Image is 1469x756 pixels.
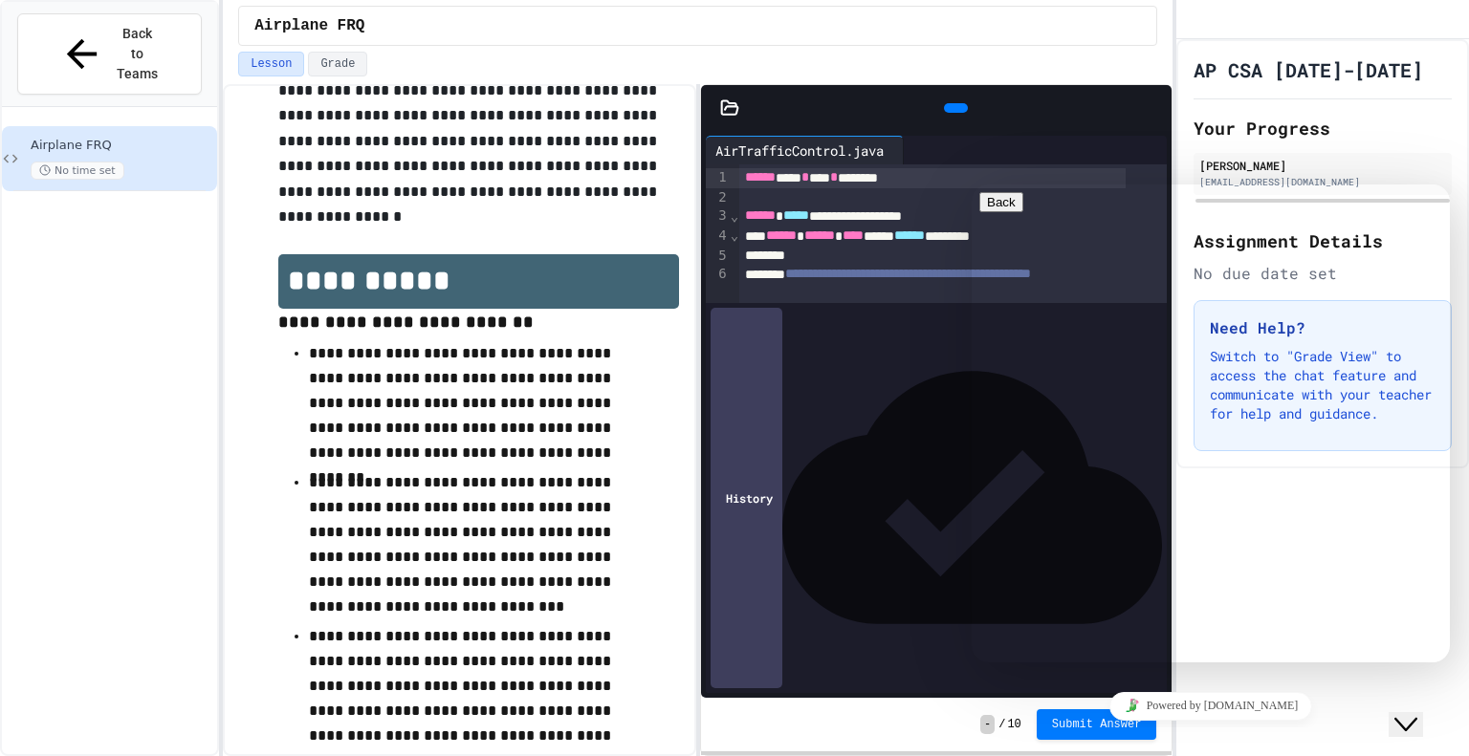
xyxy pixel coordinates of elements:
button: Lesson [238,52,304,76]
h1: AP CSA [DATE]-[DATE] [1194,56,1423,83]
div: 5 [706,247,730,266]
span: Back to Teams [116,24,161,84]
div: 2 [706,188,730,207]
iframe: chat widget [972,184,1450,662]
span: Airplane FRQ [254,14,364,37]
span: Fold line [730,227,739,243]
h2: Your Progress [1194,115,1452,141]
div: 4 [706,227,730,247]
div: AirTrafficControl.java [706,136,904,164]
button: Grade [308,52,367,76]
div: [PERSON_NAME] [1199,157,1446,174]
span: Airplane FRQ [31,138,213,154]
div: 1 [706,168,730,188]
div: AirTrafficControl.java [706,140,893,161]
iframe: chat widget [972,684,1450,727]
div: 3 [706,206,730,227]
span: No time set [31,162,124,180]
button: Back to Teams [17,13,202,95]
div: [EMAIL_ADDRESS][DOMAIN_NAME] [1199,175,1446,189]
div: History [711,308,782,688]
span: Fold line [730,208,739,224]
div: 6 [706,265,730,305]
iframe: To enrich screen reader interactions, please activate Accessibility in Grammarly extension settings [1389,680,1450,737]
